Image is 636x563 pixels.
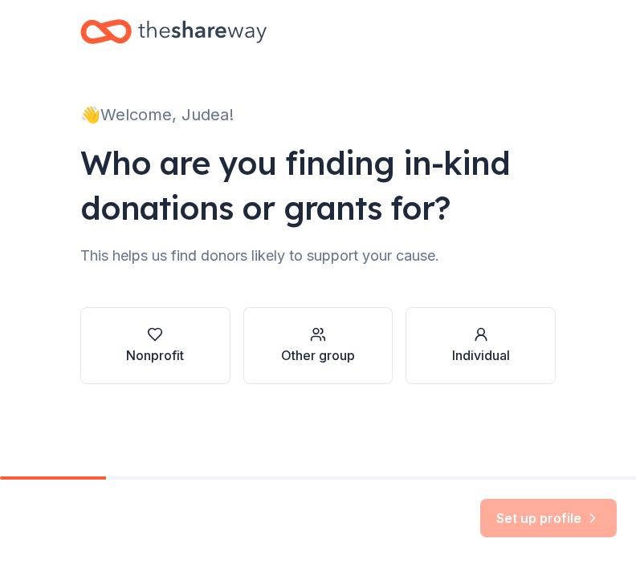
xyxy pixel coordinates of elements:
div: Individual [452,346,510,365]
div: 👋 Welcome, Judea! [80,102,556,128]
div: This helps us find donors likely to support your cause. [80,243,556,269]
div: Nonprofit [126,346,184,365]
div: Who are you finding in-kind donations or grants for? [80,140,556,230]
button: Nonprofit [80,307,230,384]
button: Individual [406,307,556,384]
div: Other group [281,346,355,365]
button: Other group [243,307,393,384]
